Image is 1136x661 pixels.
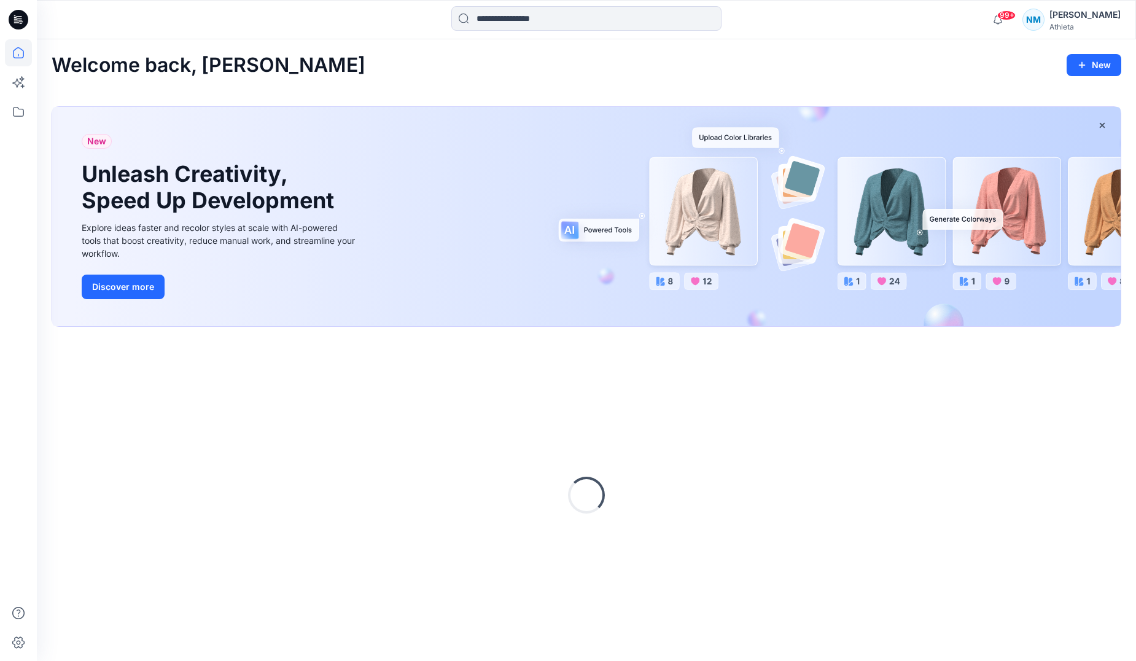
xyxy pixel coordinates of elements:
[1022,9,1045,31] div: NM
[82,275,358,299] a: Discover more
[87,134,106,149] span: New
[82,275,165,299] button: Discover more
[82,161,340,214] h1: Unleash Creativity, Speed Up Development
[1049,22,1121,31] div: Athleta
[1067,54,1121,76] button: New
[52,54,365,77] h2: Welcome back, [PERSON_NAME]
[1049,7,1121,22] div: [PERSON_NAME]
[82,221,358,260] div: Explore ideas faster and recolor styles at scale with AI-powered tools that boost creativity, red...
[997,10,1016,20] span: 99+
